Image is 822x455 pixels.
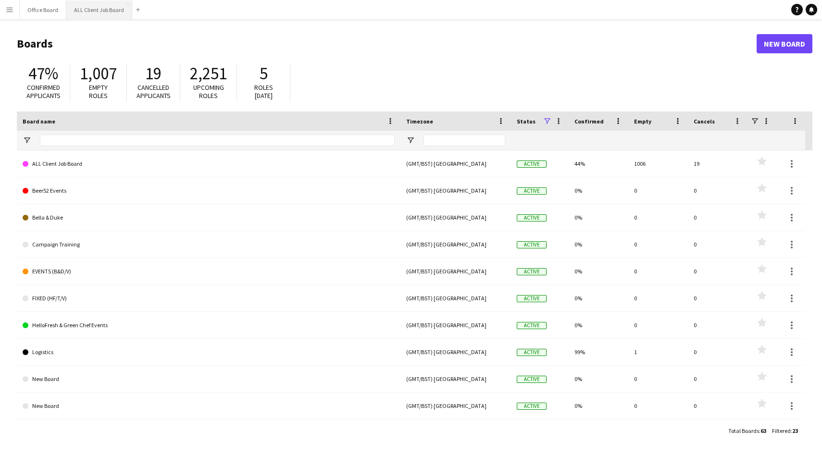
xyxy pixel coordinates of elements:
div: 0 [688,258,747,284]
span: Active [517,241,547,248]
div: 0% [569,393,628,419]
div: 0% [569,204,628,231]
div: 1006 [628,150,688,177]
span: Confirmed applicants [26,83,61,100]
div: 0 [628,231,688,258]
div: (GMT/BST) [GEOGRAPHIC_DATA] [400,393,511,419]
span: 19 [145,63,162,84]
span: Active [517,349,547,356]
a: Campaign Training [23,231,395,258]
span: Upcoming roles [193,83,224,100]
div: 0 [628,393,688,419]
div: 0 [688,285,747,311]
div: 99% [569,339,628,365]
span: Empty [634,118,651,125]
div: 0 [628,419,688,446]
div: (GMT/BST) [GEOGRAPHIC_DATA] [400,258,511,284]
div: 0 [688,204,747,231]
a: New Board [23,366,395,393]
div: : [728,421,766,440]
input: Timezone Filter Input [423,135,505,146]
div: : [772,421,798,440]
div: 44% [569,150,628,177]
span: 23 [792,427,798,434]
div: 0 [688,339,747,365]
span: Active [517,322,547,329]
div: (GMT/BST) [GEOGRAPHIC_DATA] [400,339,511,365]
button: Open Filter Menu [23,136,31,145]
a: New Board [23,419,395,446]
div: 0% [569,366,628,392]
div: 0 [628,258,688,284]
span: Roles [DATE] [254,83,273,100]
span: Empty roles [89,83,108,100]
a: EVENTS (B&D/V) [23,258,395,285]
div: 0 [688,231,747,258]
div: (GMT/BST) [GEOGRAPHIC_DATA] [400,231,511,258]
div: 0% [569,231,628,258]
a: HelloFresh & Green Chef Events [23,312,395,339]
div: 0 [688,393,747,419]
div: 0 [628,366,688,392]
a: New Board [23,393,395,419]
a: ALL Client Job Board [23,150,395,177]
div: 19 [688,150,747,177]
span: Timezone [406,118,433,125]
div: 0 [628,285,688,311]
span: Active [517,187,547,195]
a: Bella & Duke [23,204,395,231]
span: Active [517,295,547,302]
a: FIXED (HF/T/V) [23,285,395,312]
div: 0 [688,177,747,204]
div: (GMT/BST) [GEOGRAPHIC_DATA] [400,312,511,338]
span: Active [517,268,547,275]
div: 0 [628,312,688,338]
div: 0% [569,312,628,338]
div: 0 [628,177,688,204]
a: New Board [757,34,812,53]
div: 0 [688,366,747,392]
span: 2,251 [190,63,227,84]
h1: Boards [17,37,757,51]
div: 0% [569,419,628,446]
div: 0 [628,204,688,231]
span: Total Boards [728,427,759,434]
div: 0% [569,285,628,311]
div: 0% [569,258,628,284]
div: 0% [569,177,628,204]
span: Active [517,376,547,383]
span: Active [517,160,547,168]
div: (GMT/BST) [GEOGRAPHIC_DATA] [400,204,511,231]
span: 1,007 [80,63,117,84]
button: Office Board [20,0,66,19]
div: (GMT/BST) [GEOGRAPHIC_DATA] [400,150,511,177]
button: Open Filter Menu [406,136,415,145]
span: Cancelled applicants [137,83,171,100]
span: Status [517,118,536,125]
span: Board name [23,118,55,125]
div: (GMT/BST) [GEOGRAPHIC_DATA] [400,177,511,204]
span: Active [517,403,547,410]
span: 63 [760,427,766,434]
span: Confirmed [574,118,604,125]
button: ALL Client Job Board [66,0,132,19]
div: (GMT/BST) [GEOGRAPHIC_DATA] [400,285,511,311]
div: (GMT/BST) [GEOGRAPHIC_DATA] [400,419,511,446]
a: Logistics [23,339,395,366]
div: 1 [628,339,688,365]
span: Active [517,214,547,221]
a: Beer52 Events [23,177,395,204]
span: 47% [28,63,58,84]
div: (GMT/BST) [GEOGRAPHIC_DATA] [400,366,511,392]
input: Board name Filter Input [40,135,395,146]
div: 0 [688,419,747,446]
span: Filtered [772,427,791,434]
div: 0 [688,312,747,338]
span: Cancels [694,118,715,125]
span: 5 [260,63,268,84]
